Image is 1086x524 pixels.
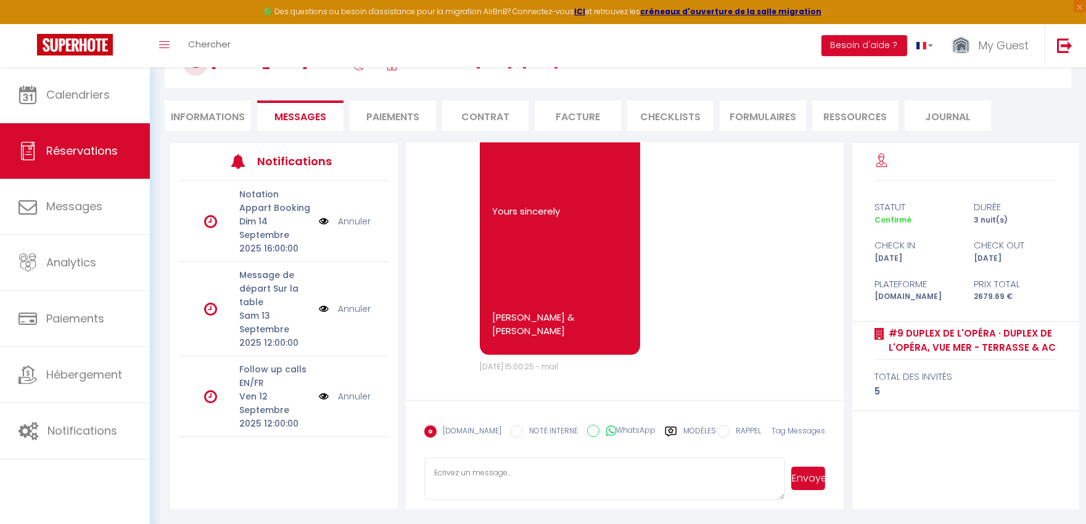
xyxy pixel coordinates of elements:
[37,34,113,55] img: Super Booking
[46,87,110,102] span: Calendriers
[239,309,311,350] p: Sam 13 Septembre 2025 12:00:00
[866,291,966,303] div: [DOMAIN_NAME]
[966,200,1065,215] div: durée
[523,425,578,439] label: NOTE INTERNE
[720,100,806,131] li: FORMULAIRES
[791,467,825,490] button: Envoyer
[599,425,656,438] label: WhatsApp
[535,100,621,131] li: Facture
[874,384,1056,399] div: 5
[47,423,117,438] span: Notifications
[771,425,825,436] span: Tag Messages
[966,253,1065,264] div: [DATE]
[866,200,966,215] div: statut
[46,143,118,158] span: Réservations
[966,277,1065,292] div: Prix total
[952,35,970,57] img: ...
[812,100,899,131] li: Ressources
[966,238,1065,253] div: check out
[46,311,104,326] span: Paiements
[442,100,529,131] li: Contrat
[165,100,251,131] li: Informations
[46,199,102,214] span: Messages
[683,425,716,447] label: Modèles
[730,425,761,439] label: RAPPEL
[966,215,1065,226] div: 3 nuit(s)
[942,24,1044,67] a: ... My Guest
[46,255,96,270] span: Analytics
[239,215,311,255] p: Dim 14 Septembre 2025 16:00:00
[1034,469,1077,515] iframe: Chat
[274,110,326,124] span: Messages
[188,38,231,51] span: Chercher
[574,6,585,17] a: ICI
[480,361,558,372] span: [DATE] 15:00:25 - mail
[10,5,47,42] button: Ouvrir le widget de chat LiveChat
[821,35,907,56] button: Besoin d'aide ?
[866,253,966,264] div: [DATE]
[978,38,1029,53] span: My Guest
[319,302,329,316] img: NO IMAGE
[492,205,628,219] p: Yours sincerely
[179,24,240,67] a: Chercher
[866,238,966,253] div: check in
[338,215,371,228] a: Annuler
[1057,38,1072,53] img: logout
[874,369,1056,384] div: total des invités
[239,268,311,309] p: Message de départ Sur la table
[437,425,501,439] label: [DOMAIN_NAME]
[966,291,1065,303] div: 2679.69 €
[319,390,329,403] img: NO IMAGE
[257,147,345,175] h3: Notifications
[884,326,1056,355] a: #9 Duplex de l'opéra · Duplex de l'Opéra, Vue Mer - Terrasse & AC
[350,100,436,131] li: Paiements
[492,311,628,338] p: [PERSON_NAME] & [PERSON_NAME]
[866,277,966,292] div: Plateforme
[239,187,311,215] p: Notation Appart Booking
[874,215,911,225] span: Confirmé
[46,367,122,382] span: Hébergement
[338,390,371,403] a: Annuler
[338,302,371,316] a: Annuler
[239,362,311,390] p: Follow up calls EN/FR
[627,100,714,131] li: CHECKLISTS
[319,215,329,228] img: NO IMAGE
[640,6,821,17] a: créneaux d'ouverture de la salle migration
[905,100,991,131] li: Journal
[239,390,311,430] p: Ven 12 Septembre 2025 12:00:00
